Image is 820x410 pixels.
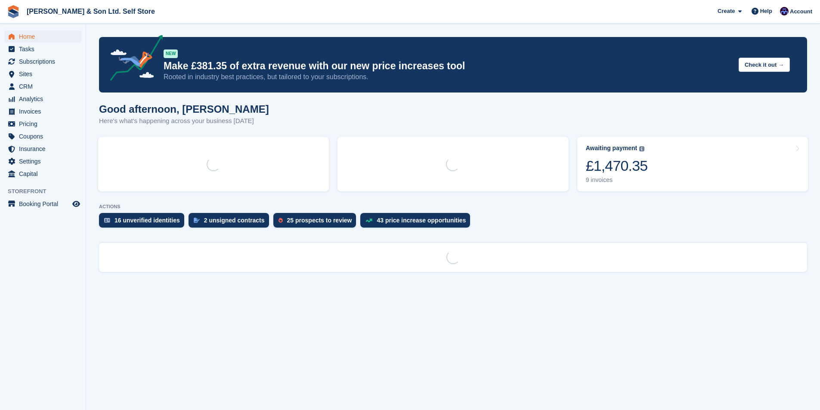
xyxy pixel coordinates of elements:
span: Subscriptions [19,55,71,68]
a: 25 prospects to review [273,213,361,232]
span: Help [760,7,772,15]
span: Account [790,7,812,16]
img: prospect-51fa495bee0391a8d652442698ab0144808aea92771e9ea1ae160a38d050c398.svg [278,218,283,223]
div: £1,470.35 [586,157,648,175]
span: Sites [19,68,71,80]
img: price_increase_opportunities-93ffe204e8149a01c8c9dc8f82e8f89637d9d84a8eef4429ea346261dce0b2c0.svg [365,219,372,222]
a: menu [4,198,81,210]
span: Analytics [19,93,71,105]
span: Settings [19,155,71,167]
img: contract_signature_icon-13c848040528278c33f63329250d36e43548de30e8caae1d1a13099fd9432cc5.svg [194,218,200,223]
span: CRM [19,80,71,92]
p: Rooted in industry best practices, but tailored to your subscriptions. [164,72,732,82]
span: Home [19,31,71,43]
a: menu [4,80,81,92]
div: 25 prospects to review [287,217,352,224]
a: menu [4,43,81,55]
span: Pricing [19,118,71,130]
img: Josey Kitching [780,7,789,15]
a: 2 unsigned contracts [189,213,273,232]
span: Invoices [19,105,71,117]
a: menu [4,93,81,105]
span: Coupons [19,130,71,142]
a: 16 unverified identities [99,213,189,232]
img: icon-info-grey-7440780725fd019a000dd9b08b2336e03edf1995a4989e88bcd33f0948082b44.svg [639,146,644,151]
p: ACTIONS [99,204,807,210]
span: Create [718,7,735,15]
a: menu [4,31,81,43]
img: verify_identity-adf6edd0f0f0b5bbfe63781bf79b02c33cf7c696d77639b501bdc392416b5a36.svg [104,218,110,223]
img: stora-icon-8386f47178a22dfd0bd8f6a31ec36ba5ce8667c1dd55bd0f319d3a0aa187defe.svg [7,5,20,18]
div: 9 invoices [586,176,648,184]
a: Awaiting payment £1,470.35 9 invoices [577,137,808,191]
div: 16 unverified identities [114,217,180,224]
span: Booking Portal [19,198,71,210]
h1: Good afternoon, [PERSON_NAME] [99,103,269,115]
a: menu [4,118,81,130]
div: NEW [164,49,178,58]
div: 43 price increase opportunities [377,217,466,224]
span: Storefront [8,187,86,196]
a: menu [4,55,81,68]
span: Insurance [19,143,71,155]
img: price-adjustments-announcement-icon-8257ccfd72463d97f412b2fc003d46551f7dbcb40ab6d574587a9cd5c0d94... [103,35,163,84]
a: menu [4,130,81,142]
span: Tasks [19,43,71,55]
a: menu [4,68,81,80]
button: Check it out → [739,58,790,72]
a: menu [4,143,81,155]
div: Awaiting payment [586,145,637,152]
a: menu [4,168,81,180]
a: Preview store [71,199,81,209]
p: Make £381.35 of extra revenue with our new price increases tool [164,60,732,72]
a: 43 price increase opportunities [360,213,474,232]
div: 2 unsigned contracts [204,217,265,224]
a: menu [4,105,81,117]
a: menu [4,155,81,167]
p: Here's what's happening across your business [DATE] [99,116,269,126]
a: [PERSON_NAME] & Son Ltd. Self Store [23,4,158,18]
span: Capital [19,168,71,180]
